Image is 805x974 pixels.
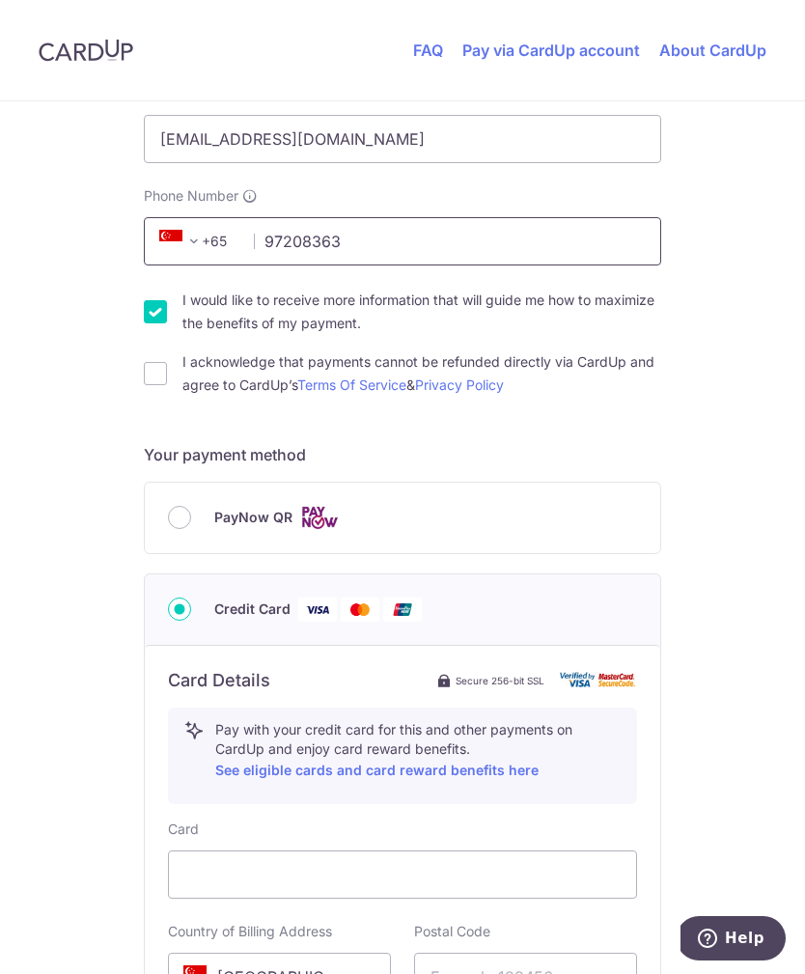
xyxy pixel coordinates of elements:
img: Visa [298,598,337,622]
span: Credit Card [214,598,291,621]
p: Pay with your credit card for this and other payments on CardUp and enjoy card reward benefits. [215,720,621,782]
a: Pay via CardUp account [462,41,640,60]
label: Country of Billing Address [168,922,332,941]
label: Card [168,820,199,839]
span: Secure 256-bit SSL [456,673,544,688]
label: I acknowledge that payments cannot be refunded directly via CardUp and agree to CardUp’s & [182,350,661,397]
h6: Card Details [168,669,270,692]
a: Privacy Policy [415,376,504,393]
img: Union Pay [383,598,422,622]
a: About CardUp [659,41,766,60]
a: Terms Of Service [297,376,406,393]
img: Cards logo [300,506,339,530]
iframe: Secure card payment input frame [184,863,621,886]
span: +65 [153,230,240,253]
div: PayNow QR Cards logo [168,506,637,530]
span: Phone Number [144,186,238,206]
a: See eligible cards and card reward benefits here [215,762,539,778]
label: I would like to receive more information that will guide me how to maximize the benefits of my pa... [182,289,661,335]
div: Credit Card Visa Mastercard Union Pay [168,598,637,622]
img: Mastercard [341,598,379,622]
h5: Your payment method [144,443,661,466]
a: FAQ [413,41,443,60]
input: Email address [144,115,661,163]
span: +65 [159,230,206,253]
iframe: Opens a widget where you can find more information [680,916,786,964]
img: CardUp [39,39,133,62]
label: Postal Code [414,922,490,941]
img: card secure [560,672,637,688]
span: PayNow QR [214,506,292,529]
